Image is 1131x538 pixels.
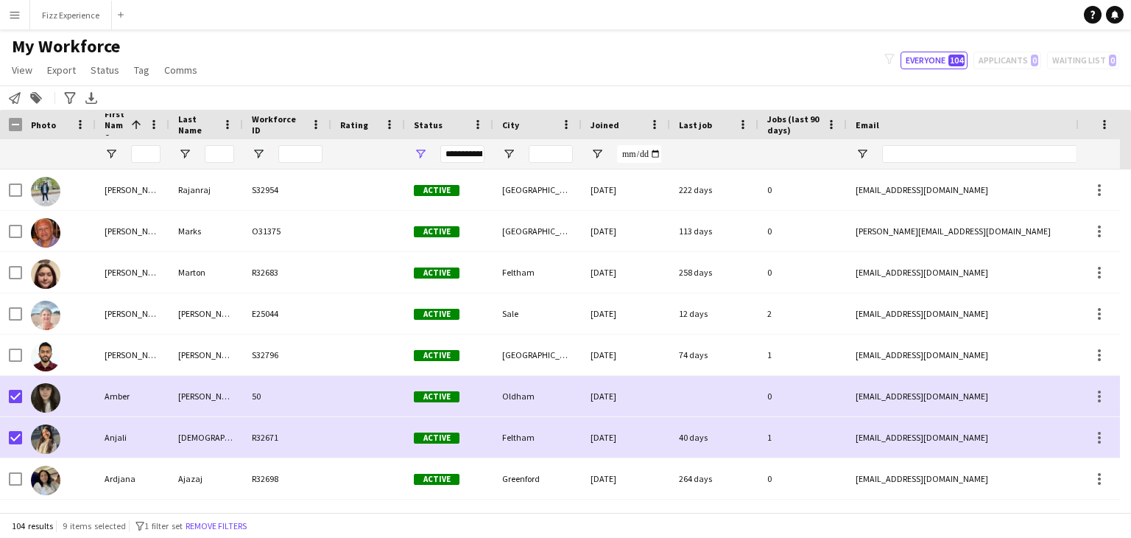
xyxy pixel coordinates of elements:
div: R32683 [243,252,331,293]
div: Sale [493,293,582,334]
span: Last Name [178,113,216,136]
app-action-btn: Notify workforce [6,89,24,107]
div: Amber [96,376,169,416]
img: Amber Brooks [31,383,60,413]
div: [PERSON_NAME] [96,170,169,210]
div: 74 days [670,335,758,375]
div: 0 [758,211,847,251]
a: Tag [128,60,155,80]
span: Comms [164,63,197,77]
input: Workforce ID Filter Input [278,145,323,163]
div: 1 [758,417,847,458]
span: Photo [31,119,56,130]
span: Active [414,226,459,237]
div: [DATE] [582,458,670,499]
div: R32671 [243,417,331,458]
app-action-btn: Add to tag [27,89,45,107]
div: [DATE] [582,293,670,334]
div: [PERSON_NAME] [169,335,243,375]
div: 0 [758,458,847,499]
div: 264 days [670,458,758,499]
div: 0 [758,252,847,293]
span: Workforce ID [252,113,305,136]
span: First Name [105,108,125,142]
span: 9 items selected [63,520,126,531]
input: City Filter Input [529,145,573,163]
div: [GEOGRAPHIC_DATA] [493,335,582,375]
span: Status [414,119,443,130]
div: Greenford [493,458,582,499]
a: Comms [158,60,203,80]
span: City [502,119,519,130]
div: R32698 [243,458,331,499]
a: Status [85,60,125,80]
button: Open Filter Menu [252,147,265,161]
img: Alpesh Kerai [31,342,60,371]
div: Rajanraj [169,170,243,210]
div: Oldham [493,376,582,416]
div: Ajazaj [169,458,243,499]
div: S32796 [243,335,331,375]
span: Active [414,185,459,196]
span: Active [414,268,459,279]
div: [PERSON_NAME] [96,293,169,334]
span: Last job [679,119,712,130]
span: Jobs (last 90 days) [767,113,820,136]
div: [DATE] [582,376,670,416]
div: 113 days [670,211,758,251]
input: First Name Filter Input [131,145,161,163]
div: [PERSON_NAME] [96,252,169,293]
img: Alan Marks [31,218,60,248]
button: Open Filter Menu [414,147,427,161]
img: Alison Garvey [31,301,60,330]
div: 2 [758,293,847,334]
div: Anjali [96,417,169,458]
button: Remove filters [183,518,250,534]
button: Fizz Experience [30,1,112,29]
span: My Workforce [12,35,120,57]
div: O31375 [243,211,331,251]
img: Abishek Rajanraj [31,177,60,206]
span: Email [856,119,879,130]
img: Anjali Hinduja Villamer [31,425,60,454]
div: 50 [243,376,331,416]
div: Marton [169,252,243,293]
div: [PERSON_NAME] [96,211,169,251]
div: 12 days [670,293,758,334]
span: 1 filter set [144,520,183,531]
div: [PERSON_NAME] [169,293,243,334]
div: [DATE] [582,417,670,458]
button: Open Filter Menu [502,147,515,161]
span: Active [414,391,459,402]
span: View [12,63,32,77]
span: Status [91,63,119,77]
input: Last Name Filter Input [205,145,234,163]
span: Export [47,63,76,77]
div: [DATE] [582,335,670,375]
div: [GEOGRAPHIC_DATA] [493,170,582,210]
a: Export [41,60,82,80]
span: Joined [591,119,619,130]
div: Marks [169,211,243,251]
app-action-btn: Advanced filters [61,89,79,107]
div: [DEMOGRAPHIC_DATA] Villamer [169,417,243,458]
div: [PERSON_NAME] [169,376,243,416]
div: [DATE] [582,170,670,210]
div: [DATE] [582,211,670,251]
button: Open Filter Menu [856,147,869,161]
div: 222 days [670,170,758,210]
span: Active [414,433,459,444]
button: Open Filter Menu [591,147,604,161]
div: E25044 [243,293,331,334]
span: Active [414,474,459,485]
div: Ardjana [96,458,169,499]
app-action-btn: Export XLSX [82,89,100,107]
a: View [6,60,38,80]
span: Rating [340,119,368,130]
div: 1 [758,335,847,375]
input: Joined Filter Input [617,145,661,163]
span: Tag [134,63,149,77]
div: 40 days [670,417,758,458]
div: Feltham [493,417,582,458]
span: 104 [948,55,965,66]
